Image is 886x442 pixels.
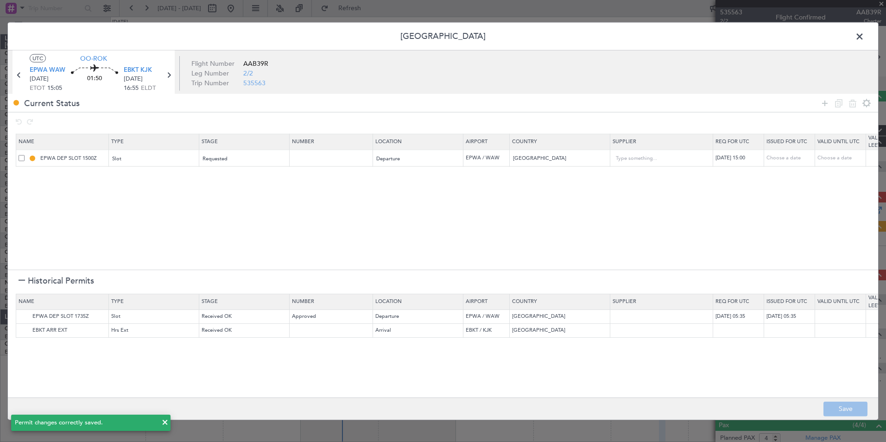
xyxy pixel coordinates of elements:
span: Issued For Utc [766,138,807,145]
div: Choose a date [817,154,866,162]
th: Valid Until Utc [815,294,866,309]
header: [GEOGRAPHIC_DATA] [8,23,878,51]
div: Choose a date [766,154,815,162]
th: Req For Utc [713,294,764,309]
td: [DATE] 05:35 [764,309,815,323]
td: [DATE] 05:35 [713,309,764,323]
div: [DATE] 15:00 [715,154,764,162]
span: Req For Utc [715,138,749,145]
div: Permit changes correctly saved. [15,418,157,428]
th: Issued For Utc [764,294,815,309]
span: Valid Until Utc [817,138,860,145]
